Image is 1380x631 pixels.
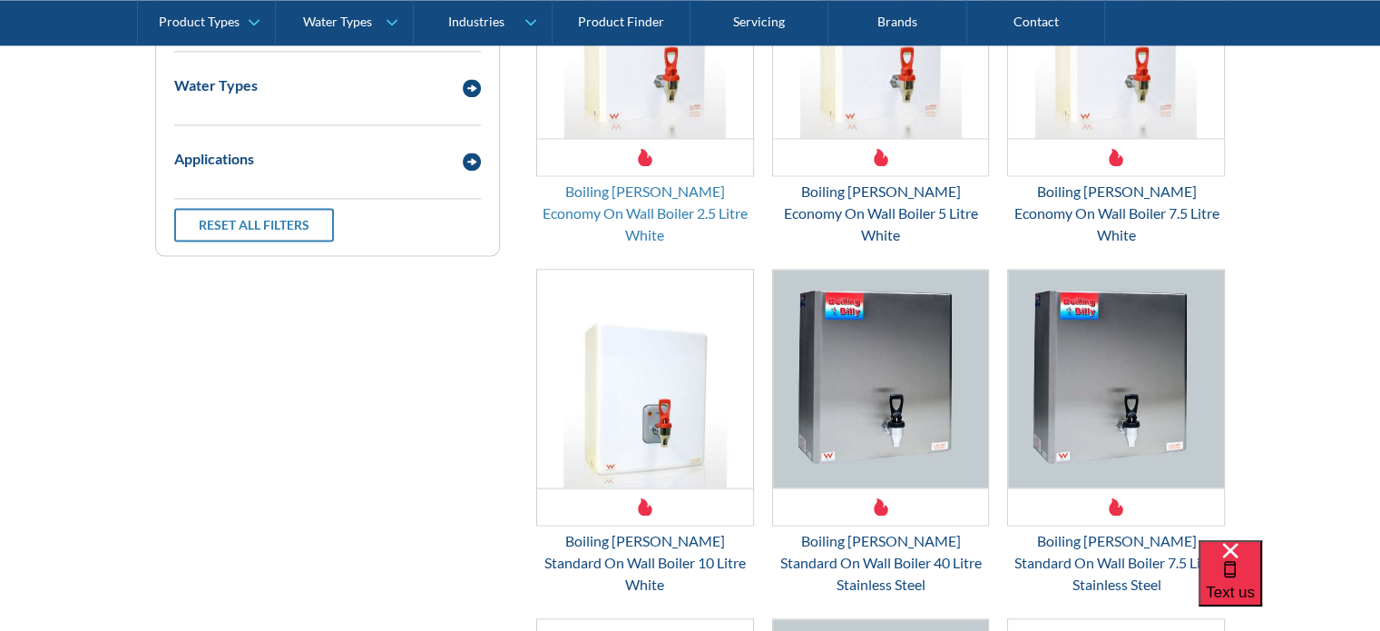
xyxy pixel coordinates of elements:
[772,181,990,246] div: Boiling [PERSON_NAME] Economy On Wall Boiler 5 Litre White
[1007,530,1225,596] div: Boiling [PERSON_NAME] Standard On Wall Boiler 7.5 Litre Stainless Steel
[537,270,753,488] img: Boiling Billy Standard On Wall Boiler 10 Litre White
[536,530,754,596] div: Boiling [PERSON_NAME] Standard On Wall Boiler 10 Litre White
[174,74,258,96] div: Water Types
[772,530,990,596] div: Boiling [PERSON_NAME] Standard On Wall Boiler 40 Litre Stainless Steel
[159,15,240,30] div: Product Types
[174,148,254,170] div: Applications
[174,208,334,242] a: Reset all filters
[1008,270,1224,488] img: Boiling Billy Standard On Wall Boiler 7.5 Litre Stainless Steel
[1199,540,1380,631] iframe: podium webchat widget bubble
[772,269,990,596] a: Boiling Billy Standard On Wall Boiler 40 Litre Stainless SteelBoiling [PERSON_NAME] Standard On W...
[1007,181,1225,246] div: Boiling [PERSON_NAME] Economy On Wall Boiler 7.5 Litre White
[536,269,754,596] a: Boiling Billy Standard On Wall Boiler 10 Litre WhiteBoiling [PERSON_NAME] Standard On Wall Boiler...
[536,181,754,246] div: Boiling [PERSON_NAME] Economy On Wall Boiler 2.5 Litre White
[303,15,372,30] div: Water Types
[447,15,504,30] div: Industries
[773,270,989,488] img: Boiling Billy Standard On Wall Boiler 40 Litre Stainless Steel
[1007,269,1225,596] a: Boiling Billy Standard On Wall Boiler 7.5 Litre Stainless SteelBoiling [PERSON_NAME] Standard On ...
